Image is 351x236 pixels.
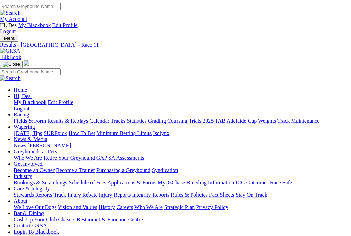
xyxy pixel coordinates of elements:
a: Vision and Values [58,204,97,210]
a: Stewards Reports [14,192,52,198]
a: Tracks [111,118,125,124]
a: Care & Integrity [14,186,50,191]
a: Rules & Policies [171,192,208,198]
a: Trials [189,118,201,124]
a: Minimum Betting Limits [96,130,152,136]
a: Privacy Policy [196,204,228,210]
a: [DATE] Tips [14,130,42,136]
div: About [14,204,346,210]
a: Retire Your Greyhound [44,155,95,161]
a: 2025 TAB Adelaide Cup [203,118,257,124]
a: Login To Blackbook [14,229,59,235]
span: Menu [4,36,15,41]
a: About [14,198,27,204]
a: Track Maintenance [277,118,319,124]
a: Injury Reports [99,192,131,198]
div: Racing [14,118,346,124]
a: Breeding Information [186,179,234,185]
a: [PERSON_NAME] [27,142,71,148]
a: Bar & Dining [14,210,44,216]
a: News & Media [14,136,47,142]
a: Logout [14,105,29,111]
div: Hi, Des [14,99,346,112]
a: Greyhounds as Pets [14,149,57,154]
a: Wagering [14,124,35,130]
a: Bookings & Scratchings [14,179,67,185]
a: Edit Profile [48,99,73,105]
a: Strategic Plan [164,204,195,210]
a: Get Involved [14,161,43,167]
div: News & Media [14,142,346,149]
a: History [98,204,115,210]
a: Calendar [89,118,109,124]
a: Applications & Forms [107,179,156,185]
a: Track Injury Rebate [53,192,97,198]
div: Get Involved [14,167,346,173]
a: We Love Our Dogs [14,204,56,210]
a: How To Bet [69,130,95,136]
img: logo-grsa-white.png [24,60,29,66]
a: Statistics [127,118,147,124]
a: My Blackbook [14,99,47,105]
a: Grading [148,118,166,124]
a: Race Safe [270,179,292,185]
a: Fields & Form [14,118,46,124]
a: Who We Are [14,155,42,161]
a: Home [14,87,27,93]
div: Industry [14,179,346,186]
a: Integrity Reports [132,192,169,198]
a: Industry [14,173,32,179]
span: BlkBook [1,54,21,60]
a: MyOzChase [158,179,185,185]
div: Care & Integrity [14,192,346,198]
img: Close [3,62,20,67]
a: Isolynx [153,130,169,136]
a: Results & Replays [47,118,88,124]
a: ICG Outcomes [235,179,268,185]
a: Schedule of Fees [69,179,106,185]
div: Greyhounds as Pets [14,155,346,161]
a: Hi, Des [14,93,32,99]
a: News [14,142,26,148]
a: Become a Trainer [56,167,95,173]
a: Stay On Track [235,192,267,198]
a: Syndication [152,167,178,173]
div: Bar & Dining [14,216,346,223]
a: Coursing [167,118,187,124]
a: Racing [14,112,29,117]
a: SUREpick [44,130,67,136]
span: Hi, Des [14,93,31,99]
a: Fact Sheets [209,192,234,198]
a: Weights [258,118,276,124]
a: My Blackbook [18,22,51,28]
a: Careers [116,204,133,210]
a: Cash Up Your Club [14,216,57,222]
div: Wagering [14,130,346,136]
a: Purchasing a Greyhound [96,167,150,173]
a: Chasers Restaurant & Function Centre [58,216,143,222]
a: Become an Owner [14,167,55,173]
a: Edit Profile [52,22,77,28]
a: GAP SA Assessments [96,155,144,161]
a: Contact GRSA [14,223,47,228]
a: Who We Are [134,204,163,210]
